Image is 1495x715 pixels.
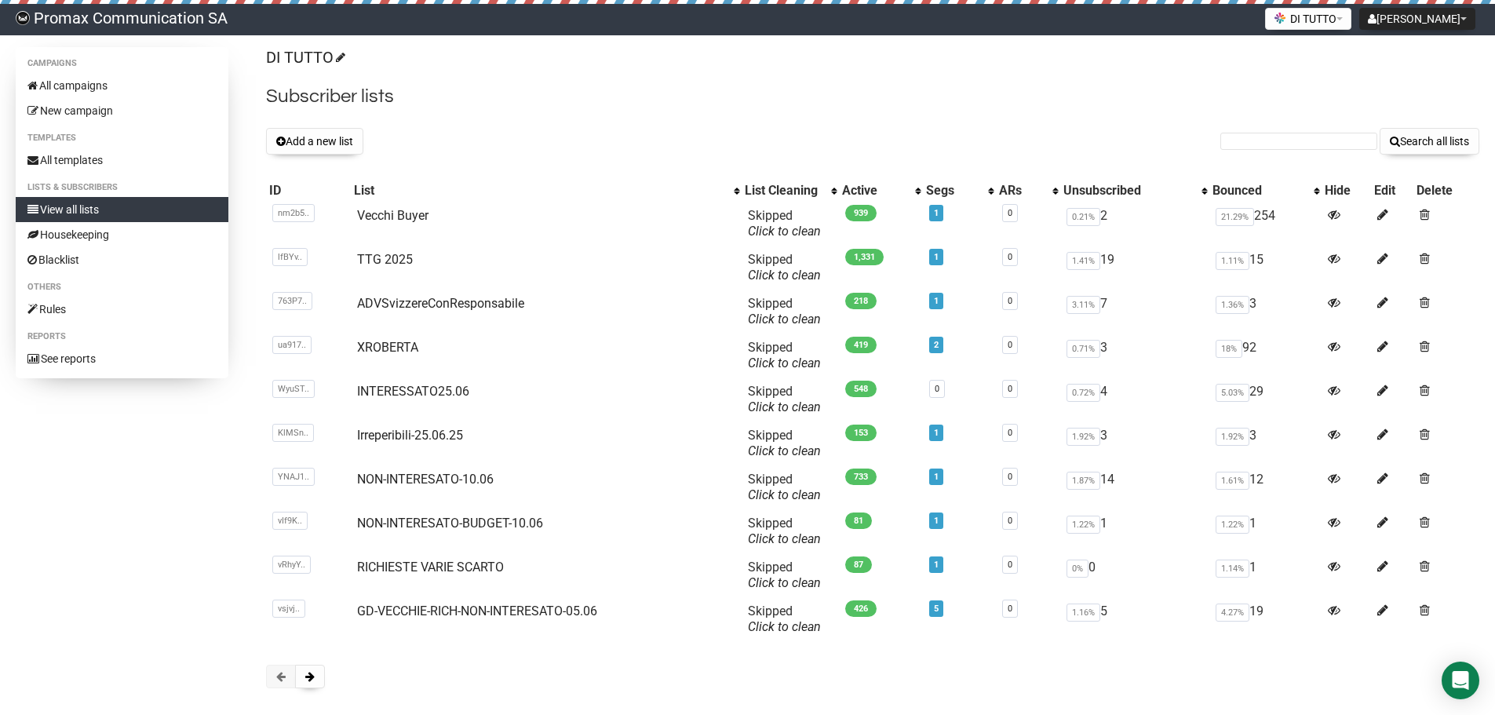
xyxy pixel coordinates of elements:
[272,600,305,618] span: vsjvj..
[748,443,821,458] a: Click to clean
[845,469,877,485] span: 733
[1060,421,1209,465] td: 3
[272,248,308,266] span: lfBYv..
[16,222,228,247] a: Housekeeping
[1008,340,1012,350] a: 0
[934,252,939,262] a: 1
[1274,12,1286,24] img: favicons
[1359,8,1475,30] button: [PERSON_NAME]
[935,384,939,394] a: 0
[1325,183,1368,199] div: Hide
[16,247,228,272] a: Blacklist
[1060,180,1209,202] th: Unsubscribed: No sort applied, activate to apply an ascending sort
[1209,290,1321,334] td: 3
[1008,604,1012,614] a: 0
[1067,428,1100,446] span: 1.92%
[1209,202,1321,246] td: 254
[357,384,469,399] a: INTERESSATO25.06
[1060,378,1209,421] td: 4
[934,340,939,350] a: 2
[1067,340,1100,358] span: 0.71%
[16,11,30,25] img: 88c7fc33e09b74c4e8267656e4bfd945
[16,297,228,322] a: Rules
[1060,465,1209,509] td: 14
[748,252,821,283] span: Skipped
[1380,128,1479,155] button: Search all lists
[1216,252,1249,270] span: 1.11%
[748,268,821,283] a: Click to clean
[1060,246,1209,290] td: 19
[357,516,543,531] a: NON-INTERESATO-BUDGET-10.06
[272,512,308,530] span: vIf9K..
[748,531,821,546] a: Click to clean
[1442,662,1479,699] div: Open Intercom Messenger
[1060,334,1209,378] td: 3
[842,183,907,199] div: Active
[16,178,228,197] li: Lists & subscribers
[934,472,939,482] a: 1
[839,180,923,202] th: Active: No sort applied, activate to apply an ascending sort
[1060,202,1209,246] td: 2
[845,293,877,309] span: 218
[845,381,877,397] span: 548
[748,384,821,414] span: Skipped
[269,183,348,199] div: ID
[1060,597,1209,641] td: 5
[1209,421,1321,465] td: 3
[357,560,504,575] a: RICHIESTE VARIE SCARTO
[1063,183,1194,199] div: Unsubscribed
[1008,516,1012,526] a: 0
[351,180,742,202] th: List: No sort applied, activate to apply an ascending sort
[272,424,314,442] span: KlMSn..
[1417,183,1476,199] div: Delete
[742,180,839,202] th: List Cleaning: No sort applied, activate to apply an ascending sort
[16,54,228,73] li: Campaigns
[1322,180,1371,202] th: Hide: No sort applied, sorting is disabled
[1060,553,1209,597] td: 0
[934,516,939,526] a: 1
[934,428,939,438] a: 1
[1216,428,1249,446] span: 1.92%
[266,82,1479,111] h2: Subscriber lists
[748,340,821,370] span: Skipped
[845,556,872,573] span: 87
[1216,296,1249,314] span: 1.36%
[1216,340,1242,358] span: 18%
[1067,296,1100,314] span: 3.11%
[1413,180,1479,202] th: Delete: No sort applied, sorting is disabled
[354,183,726,199] div: List
[926,183,980,199] div: Segs
[1209,597,1321,641] td: 19
[1209,553,1321,597] td: 1
[1067,472,1100,490] span: 1.87%
[1209,246,1321,290] td: 15
[272,468,315,486] span: YNAJ1..
[745,183,823,199] div: List Cleaning
[1209,180,1321,202] th: Bounced: No sort applied, activate to apply an ascending sort
[266,128,363,155] button: Add a new list
[996,180,1060,202] th: ARs: No sort applied, activate to apply an ascending sort
[357,340,418,355] a: XROBERTA
[1067,604,1100,622] span: 1.16%
[1371,180,1413,202] th: Edit: No sort applied, sorting is disabled
[748,604,821,634] span: Skipped
[1216,208,1254,226] span: 21.29%
[845,600,877,617] span: 426
[1008,472,1012,482] a: 0
[1060,290,1209,334] td: 7
[1060,509,1209,553] td: 1
[748,399,821,414] a: Click to clean
[845,337,877,353] span: 419
[1216,516,1249,534] span: 1.22%
[748,487,821,502] a: Click to clean
[1067,252,1100,270] span: 1.41%
[748,312,821,326] a: Click to clean
[1212,183,1305,199] div: Bounced
[845,513,872,529] span: 81
[357,208,428,223] a: Vecchi Buyer
[748,575,821,590] a: Click to clean
[16,197,228,222] a: View all lists
[16,148,228,173] a: All templates
[934,296,939,306] a: 1
[1008,296,1012,306] a: 0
